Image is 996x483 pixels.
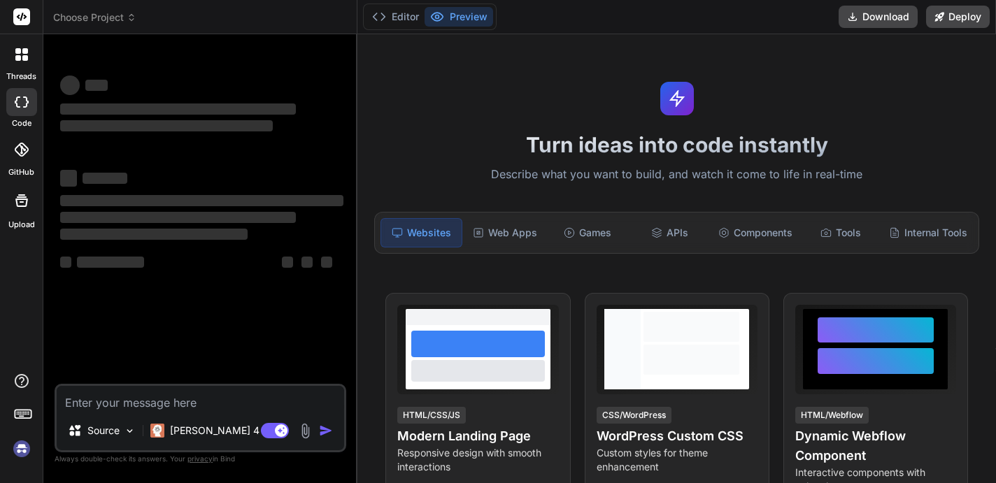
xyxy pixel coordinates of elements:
[630,218,710,247] div: APIs
[85,80,108,91] span: ‌
[8,219,35,231] label: Upload
[839,6,918,28] button: Download
[795,407,869,424] div: HTML/Webflow
[87,424,120,438] p: Source
[60,120,273,131] span: ‌
[597,407,671,424] div: CSS/WordPress
[367,7,425,27] button: Editor
[926,6,990,28] button: Deploy
[10,437,34,461] img: signin
[380,218,462,247] div: Websites
[60,75,80,95] span: ‌
[60,212,296,223] span: ‌
[795,426,956,466] h4: Dynamic Webflow Component
[397,426,558,446] h4: Modern Landing Page
[60,103,296,115] span: ‌
[301,257,313,268] span: ‌
[465,218,545,247] div: Web Apps
[150,424,164,438] img: Claude 4 Sonnet
[397,446,558,474] p: Responsive design with smooth interactions
[60,170,77,187] span: ‌
[60,257,71,268] span: ‌
[548,218,627,247] div: Games
[6,71,36,82] label: threads
[53,10,136,24] span: Choose Project
[321,257,332,268] span: ‌
[319,424,333,438] img: icon
[83,173,127,184] span: ‌
[187,454,213,463] span: privacy
[60,229,248,240] span: ‌
[801,218,881,247] div: Tools
[55,452,346,466] p: Always double-check its answers. Your in Bind
[77,257,144,268] span: ‌
[12,117,31,129] label: code
[597,426,757,446] h4: WordPress Custom CSS
[60,195,343,206] span: ‌
[170,424,274,438] p: [PERSON_NAME] 4 S..
[397,407,466,424] div: HTML/CSS/JS
[597,446,757,474] p: Custom styles for theme enhancement
[366,132,988,157] h1: Turn ideas into code instantly
[124,425,136,437] img: Pick Models
[425,7,493,27] button: Preview
[366,166,988,184] p: Describe what you want to build, and watch it come to life in real-time
[883,218,973,247] div: Internal Tools
[282,257,293,268] span: ‌
[8,166,34,178] label: GitHub
[713,218,798,247] div: Components
[297,423,313,439] img: attachment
